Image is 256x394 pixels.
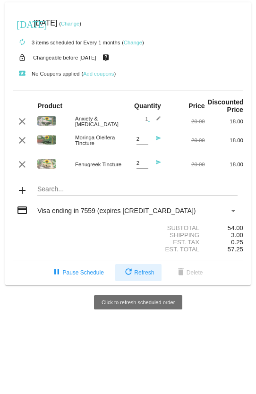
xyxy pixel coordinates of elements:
[61,21,79,26] a: Change
[145,116,161,122] span: 1
[150,160,161,171] mat-icon: send
[134,102,161,110] strong: Quantity
[37,207,196,214] span: Visa ending in 7559 (expires [CREDIT_CARD_DATA])
[81,71,116,77] small: ( )
[205,119,243,124] div: 18.00
[37,207,238,214] mat-select: Payment Method
[168,264,211,281] button: Delete
[166,137,205,143] div: 20.00
[128,224,205,231] div: Subtotal
[175,267,187,278] mat-icon: delete
[37,135,56,145] img: Moringa-Label-Pic.jpg
[124,40,142,45] a: Change
[37,102,62,110] strong: Product
[33,55,96,60] small: Changeable before [DATE]
[207,98,243,113] strong: Discounted Price
[51,269,103,276] span: Pause Schedule
[100,51,111,64] mat-icon: live_help
[205,224,243,231] div: 54.00
[166,162,205,167] div: 20.00
[115,264,162,281] button: Refresh
[13,71,79,77] small: No Coupons applied
[128,239,205,246] div: Est. Tax
[188,102,205,110] strong: Price
[205,137,243,143] div: 18.00
[59,21,81,26] small: ( )
[123,267,134,278] mat-icon: refresh
[70,116,128,127] div: Anxiety & [MEDICAL_DATA]
[137,160,148,166] input: Quantity
[37,116,56,126] img: Anxiety-Insomnia.jpg
[17,37,28,48] mat-icon: autorenew
[228,246,243,253] span: 57.25
[128,246,205,253] div: Est. Total
[122,40,144,45] small: ( )
[17,68,28,79] mat-icon: local_play
[37,186,238,193] input: Search...
[13,40,120,45] small: 3 items scheduled for Every 1 months
[17,159,28,170] mat-icon: clear
[175,269,203,276] span: Delete
[43,264,111,281] button: Pause Schedule
[166,119,205,124] div: 20.00
[137,136,148,142] input: Quantity
[231,231,243,239] span: 3.00
[17,185,28,196] mat-icon: add
[70,162,128,167] div: Fenugreek Tincture
[83,71,114,77] a: Add coupons
[17,51,28,64] mat-icon: lock_open
[37,159,56,169] img: Fenugreek-Label.png
[17,205,28,216] mat-icon: credit_card
[17,116,28,127] mat-icon: clear
[231,239,243,246] span: 0.25
[128,231,205,239] div: Shipping
[150,136,161,147] mat-icon: send
[51,267,62,278] mat-icon: pause
[17,135,28,146] mat-icon: clear
[150,116,161,127] mat-icon: edit
[205,162,243,167] div: 18.00
[123,269,154,276] span: Refresh
[17,18,28,29] mat-icon: [DATE]
[70,135,128,146] div: Moringa Oleifera Tincture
